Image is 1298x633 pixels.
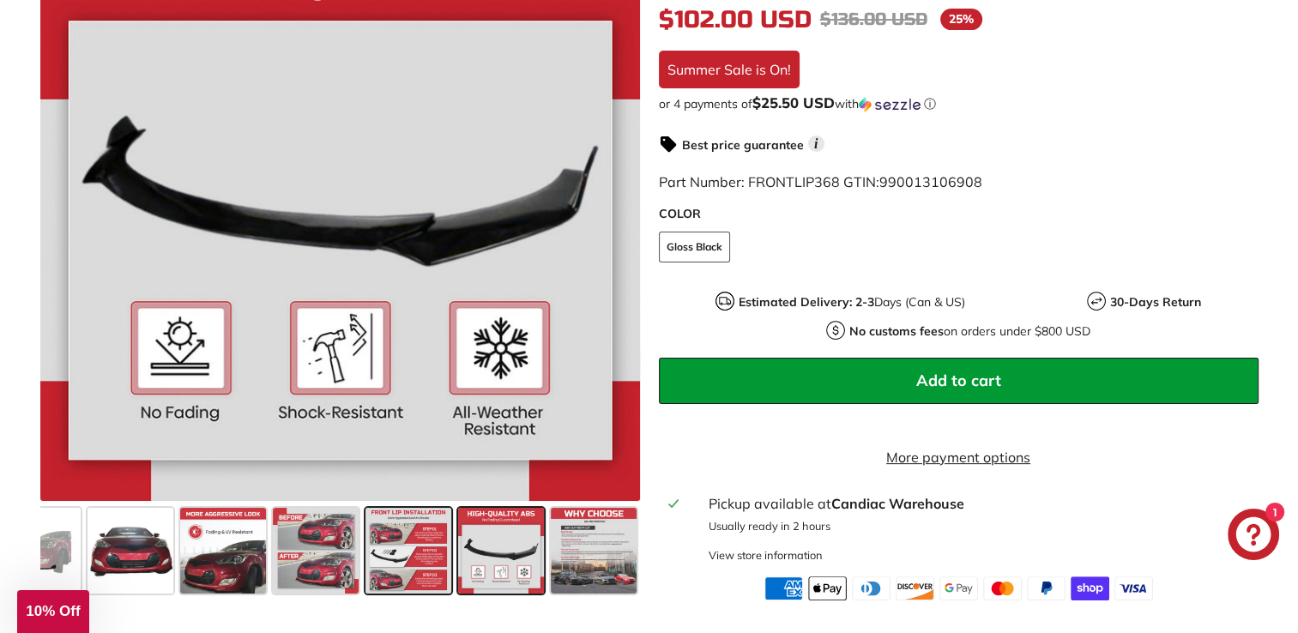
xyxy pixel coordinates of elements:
strong: 30-Days Return [1110,294,1201,310]
img: discover [896,576,934,600]
div: or 4 payments of with [659,95,1259,112]
p: on orders under $800 USD [849,323,1090,341]
span: Part Number: FRONTLIP368 GTIN: [659,173,982,190]
span: 990013106908 [879,173,982,190]
div: View store information [708,547,822,564]
span: Add to cart [916,371,1001,390]
span: 25% [940,9,982,30]
span: $136.00 USD [820,9,927,30]
inbox-online-store-chat: Shopify online store chat [1223,509,1284,564]
span: $25.50 USD [752,93,835,112]
p: Days (Can & US) [739,293,965,311]
strong: Estimated Delivery: 2-3 [739,294,874,310]
strong: Best price guarantee [682,137,804,153]
span: i [808,136,824,152]
label: COLOR [659,205,1259,223]
button: Add to cart [659,358,1259,404]
img: paypal [1027,576,1066,600]
span: 10% Off [26,603,80,619]
img: Sezzle [859,97,921,112]
div: Pickup available at [708,493,1247,514]
img: master [983,576,1022,600]
a: More payment options [659,447,1259,467]
img: google_pay [939,576,978,600]
img: american_express [764,576,803,600]
strong: Candiac Warehouse [830,495,963,512]
div: or 4 payments of$25.50 USDwithSezzle Click to learn more about Sezzle [659,95,1259,112]
img: visa [1114,576,1153,600]
p: Usually ready in 2 hours [708,518,1247,534]
div: 10% Off [17,590,89,633]
span: $102.00 USD [659,5,812,34]
img: diners_club [852,576,890,600]
img: shopify_pay [1071,576,1109,600]
img: apple_pay [808,576,847,600]
div: Summer Sale is On! [659,51,800,88]
strong: No customs fees [849,323,944,339]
